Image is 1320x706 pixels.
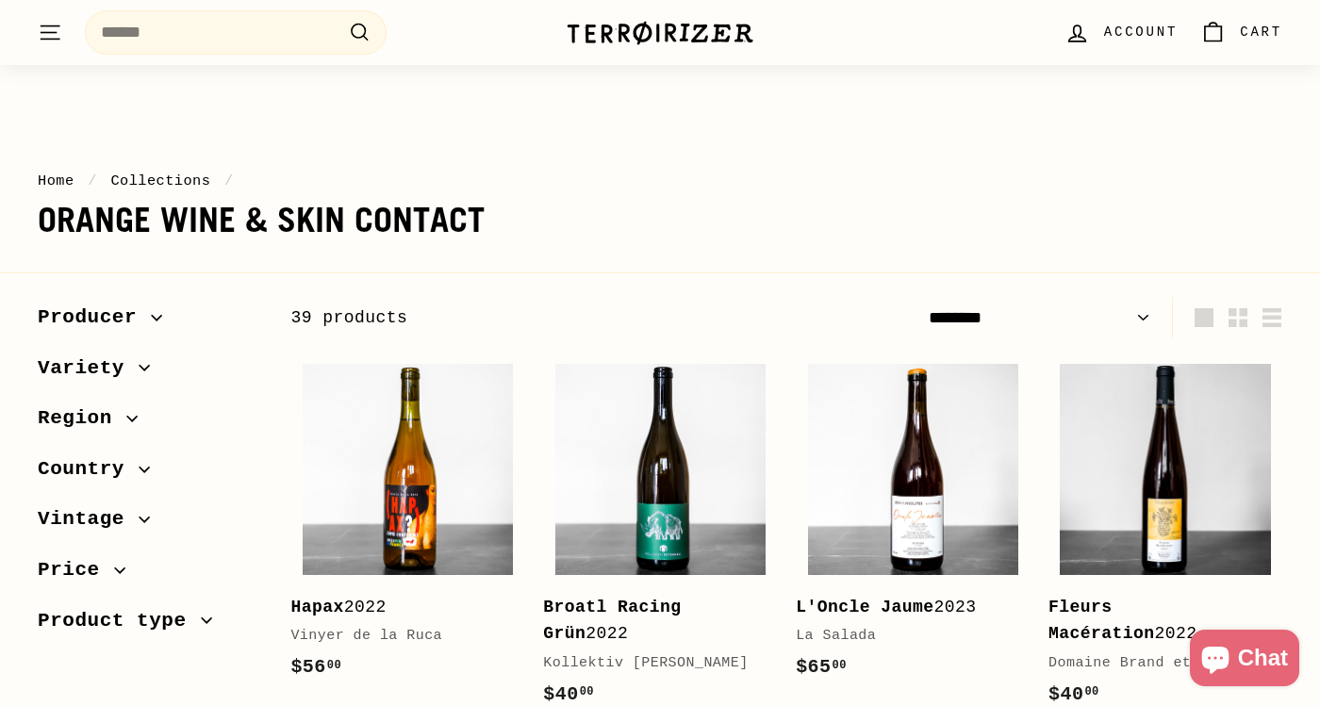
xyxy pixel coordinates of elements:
[38,550,260,600] button: Price
[1048,594,1263,649] div: 2022
[1189,5,1294,60] a: Cart
[796,594,1011,621] div: 2023
[1048,598,1155,644] b: Fleurs Macération
[290,625,505,648] div: Vinyer de la Ruca
[38,170,1282,192] nav: breadcrumbs
[38,605,201,637] span: Product type
[543,683,594,705] span: $40
[796,625,1011,648] div: La Salada
[796,656,847,678] span: $65
[1104,22,1178,42] span: Account
[1048,683,1099,705] span: $40
[290,598,343,616] b: Hapax
[83,172,102,189] span: /
[796,353,1030,701] a: L'Oncle Jaume2023La Salada
[580,685,594,698] sup: 00
[833,659,847,672] sup: 00
[290,594,505,621] div: 2022
[38,202,1282,239] h1: Orange wine & Skin contact
[290,656,341,678] span: $56
[796,598,933,616] b: L'Oncle Jaume
[38,302,151,334] span: Producer
[220,172,239,189] span: /
[38,453,139,485] span: Country
[543,594,758,649] div: 2022
[327,659,341,672] sup: 00
[1240,22,1282,42] span: Cart
[38,348,260,399] button: Variety
[543,652,758,675] div: Kollektiv [PERSON_NAME]
[1184,630,1305,691] inbox-online-store-chat: Shopify online store chat
[38,297,260,348] button: Producer
[38,503,139,535] span: Vintage
[38,172,74,189] a: Home
[38,353,139,385] span: Variety
[38,449,260,500] button: Country
[290,304,786,332] div: 39 products
[543,598,681,644] b: Broatl Racing Grün
[1053,5,1189,60] a: Account
[110,172,210,189] a: Collections
[290,353,524,701] a: Hapax2022Vinyer de la Ruca
[38,600,260,651] button: Product type
[1084,685,1098,698] sup: 00
[1048,652,1263,675] div: Domaine Brand et Fils
[38,499,260,550] button: Vintage
[38,398,260,449] button: Region
[38,554,114,586] span: Price
[38,402,126,435] span: Region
